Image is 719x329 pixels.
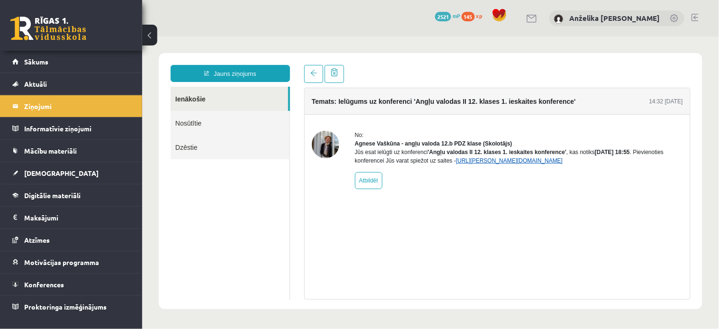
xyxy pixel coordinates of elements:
[570,13,660,23] a: Anželika [PERSON_NAME]
[213,94,541,103] div: No:
[462,12,487,19] a: 145 xp
[28,99,147,123] a: Dzēstie
[12,184,130,206] a: Digitālie materiāli
[12,207,130,228] a: Maksājumi
[476,12,482,19] span: xp
[462,12,475,21] span: 145
[24,118,130,139] legend: Informatīvie ziņojumi
[10,17,86,40] a: Rīgas 1. Tālmācības vidusskola
[24,191,81,200] span: Digitālie materiāli
[554,14,564,24] img: Anželika Evartovska
[435,12,460,19] a: 2521 mP
[24,80,47,88] span: Aktuāli
[213,136,240,153] a: Atbildēt
[12,229,130,251] a: Atzīmes
[12,73,130,95] a: Aktuāli
[213,104,370,110] strong: Agnese Vaškūna - angļu valoda 12.b PDZ klase (Skolotājs)
[24,236,50,244] span: Atzīmes
[170,94,197,122] img: Agnese Vaškūna - angļu valoda 12.b PDZ klase
[12,162,130,184] a: [DEMOGRAPHIC_DATA]
[507,61,541,69] div: 14:32 [DATE]
[453,12,460,19] span: mP
[435,12,451,21] span: 2521
[12,251,130,273] a: Motivācijas programma
[314,121,420,128] a: [URL][PERSON_NAME][DOMAIN_NAME]
[12,51,130,73] a: Sākums
[453,112,488,119] b: [DATE] 18:55
[286,112,425,119] b: 'Angļu valodas II 12. klases 1. ieskaites konference'
[12,95,130,117] a: Ziņojumi
[24,258,99,266] span: Motivācijas programma
[24,302,107,311] span: Proktoringa izmēģinājums
[28,50,146,74] a: Ienākošie
[12,140,130,162] a: Mācību materiāli
[24,146,77,155] span: Mācību materiāli
[12,274,130,295] a: Konferences
[24,207,130,228] legend: Maksājumi
[24,169,99,177] span: [DEMOGRAPHIC_DATA]
[24,280,64,289] span: Konferences
[24,95,130,117] legend: Ziņojumi
[170,61,434,69] h4: Temats: Ielūgums uz konferenci 'Angļu valodas II 12. klases 1. ieskaites konference'
[28,28,148,46] a: Jauns ziņojums
[12,296,130,318] a: Proktoringa izmēģinājums
[24,57,48,66] span: Sākums
[28,74,147,99] a: Nosūtītie
[213,111,541,128] div: Jūs esat ielūgti uz konferenci , kas notiks . Pievienoties konferencei Jūs varat spiežot uz saites -
[12,118,130,139] a: Informatīvie ziņojumi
